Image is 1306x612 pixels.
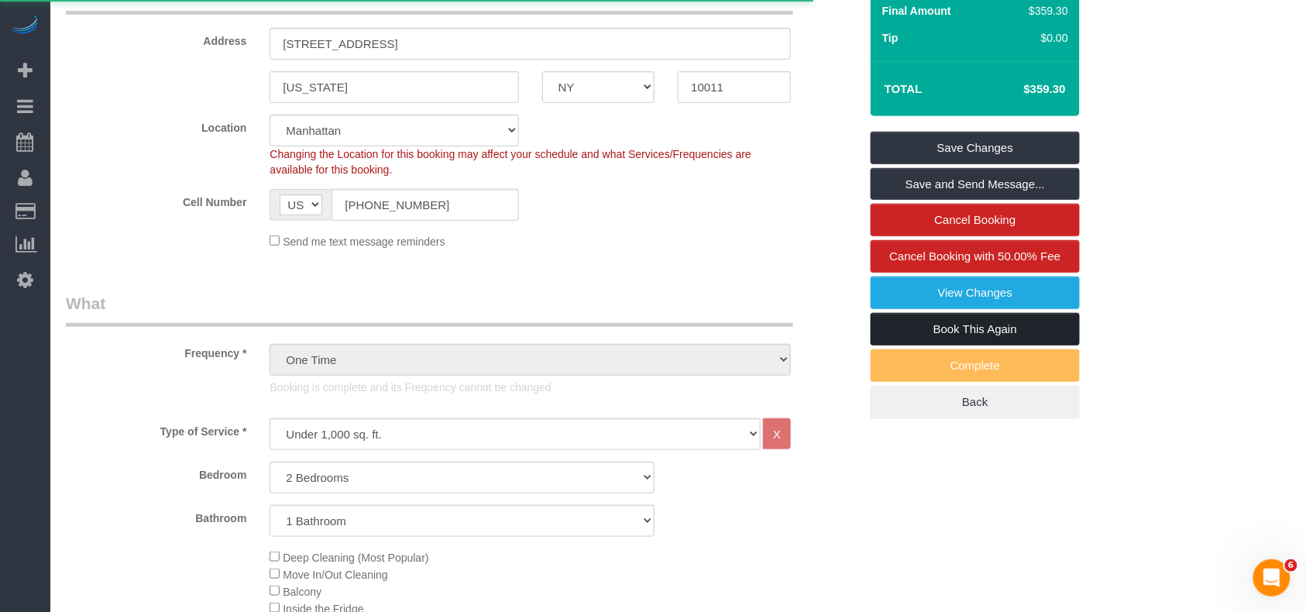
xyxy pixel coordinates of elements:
label: Cell Number [54,189,258,210]
span: Balcony [283,586,321,598]
span: Cancel Booking with 50.00% Fee [890,249,1061,263]
a: Save Changes [871,132,1080,164]
input: City [270,71,518,103]
img: Automaid Logo [9,15,40,37]
label: Final Amount [882,3,951,19]
div: $359.30 [1023,3,1068,19]
a: Back [871,386,1080,418]
a: Cancel Booking with 50.00% Fee [871,240,1080,273]
a: Cancel Booking [871,204,1080,236]
span: 6 [1285,559,1297,572]
label: Bathroom [54,505,258,526]
strong: Total [885,82,923,95]
p: Booking is complete and its Frequency cannot be changed [270,380,791,395]
input: Zip Code [678,71,791,103]
iframe: Intercom live chat [1253,559,1291,597]
span: Deep Cleaning (Most Popular) [283,552,428,564]
a: View Changes [871,277,1080,309]
input: Cell Number [332,189,518,221]
a: Save and Send Message... [871,168,1080,201]
label: Address [54,28,258,49]
span: Move In/Out Cleaning [283,569,387,581]
h4: $359.30 [978,83,1066,96]
label: Bedroom [54,462,258,483]
label: Type of Service * [54,418,258,439]
label: Tip [882,30,899,46]
label: Frequency * [54,340,258,361]
label: Location [54,115,258,136]
span: Send me text message reminders [283,236,445,248]
a: Book This Again [871,313,1080,346]
div: $0.00 [1023,30,1068,46]
legend: What [66,292,793,327]
span: Changing the Location for this booking may affect your schedule and what Services/Frequencies are... [270,148,751,176]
